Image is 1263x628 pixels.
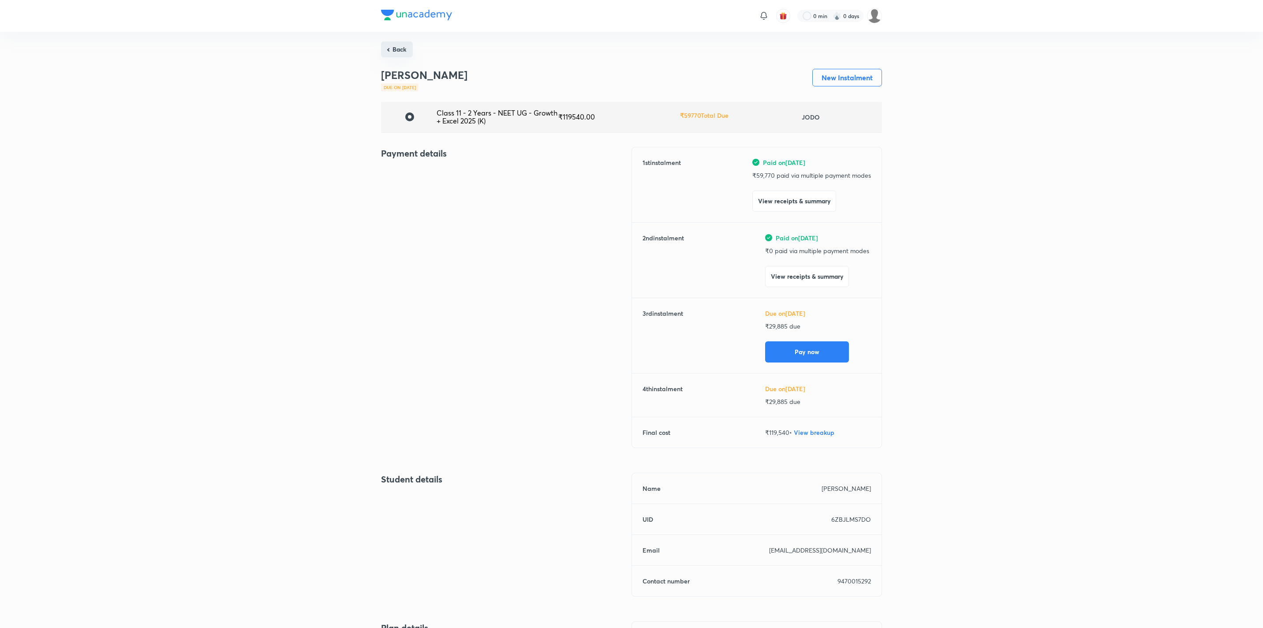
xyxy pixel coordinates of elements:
span: Paid on [DATE] [776,233,818,243]
p: 6ZBJLMS7DO [831,515,871,524]
div: Class 11 - 2 Years - NEET UG - Growth + Excel 2025 (K) [437,109,558,125]
p: [PERSON_NAME] [822,484,871,493]
h6: 3 rd instalment [643,309,683,363]
h6: 1 st instalment [643,158,681,212]
h6: ₹ 59770 Total Due [680,111,729,120]
button: View receipts & summary [752,191,836,212]
h6: Name [643,484,661,493]
h6: Due on [DATE] [765,384,871,393]
h6: UID [643,515,653,524]
p: ₹ 59,770 paid via multiple payment modes [752,171,871,180]
a: Company Logo [381,10,452,22]
span: Paid on [DATE] [763,158,805,167]
button: Pay now [765,341,849,363]
p: ₹ 119,540 • [765,428,871,437]
img: green-tick [752,159,759,166]
img: streak [833,11,841,20]
h6: 2 nd instalment [643,233,684,287]
img: avatar [779,12,787,20]
h6: Final cost [643,428,670,437]
p: [EMAIL_ADDRESS][DOMAIN_NAME] [769,546,871,555]
h3: [PERSON_NAME] [381,69,467,82]
span: View breakup [794,428,834,437]
button: View receipts & summary [765,266,849,287]
p: 9470015292 [837,576,871,586]
h4: Payment details [381,147,631,160]
h6: JODO [802,112,820,122]
img: green-tick [765,234,772,241]
p: ₹ 0 paid via multiple payment modes [765,246,871,255]
div: Due on [DATE] [381,83,419,91]
img: Rishav [867,8,882,23]
h6: 4 th instalment [643,384,683,406]
h6: Email [643,546,660,555]
img: Company Logo [381,10,452,20]
h6: Due on [DATE] [765,309,871,318]
p: ₹ 29,885 due [765,397,871,406]
button: Back [381,41,413,57]
h4: Student details [381,473,631,486]
h6: Contact number [643,576,690,586]
button: avatar [776,9,790,23]
button: New Instalment [812,69,882,86]
p: ₹ 29,885 due [765,321,871,331]
div: ₹ 119540.00 [558,113,680,121]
